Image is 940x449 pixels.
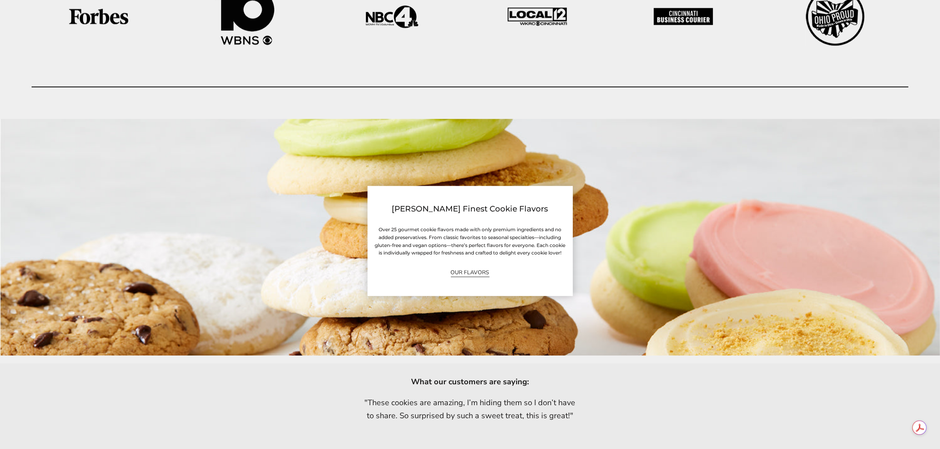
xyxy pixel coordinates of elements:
[411,376,529,387] strong: What our customers are saying:
[373,202,567,215] h3: [PERSON_NAME] Finest Cookie Flavors
[362,396,579,422] p: "These cookies are amazing, I’m hiding them so I don’t have to share. So surprised by such a swee...
[362,3,421,30] img: NBC4_3e9327f4-42f1-4375-94ff-ef0f6401c801.png
[451,268,490,277] a: OUR FLAVORS
[508,7,567,26] img: Local_12_dbc67648-9c1a-4937-83f6-bc5fcf7bdcb7.png
[69,9,128,24] img: Forbes-logo_98f252e9-69c5-4d72-b180-697e629e2573.png
[654,8,713,25] img: Cincinnati_Business_Courier_aeb1e58f-32e5-4e40-a3a9-22174a2af0c2.png
[373,226,567,257] h6: Over 25 gourmet cookie flavors made with only premium ingredients and no added preservatives. Fro...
